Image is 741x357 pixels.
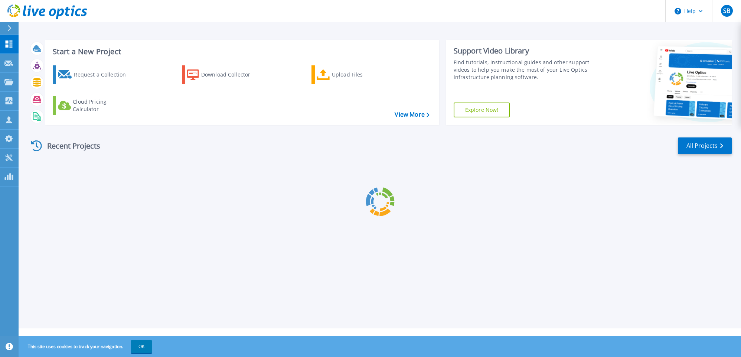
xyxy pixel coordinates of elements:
[53,48,429,56] h3: Start a New Project
[311,65,394,84] a: Upload Files
[201,67,261,82] div: Download Collector
[395,111,429,118] a: View More
[20,340,152,353] span: This site uses cookies to track your navigation.
[332,67,391,82] div: Upload Files
[678,137,732,154] a: All Projects
[131,340,152,353] button: OK
[53,96,136,115] a: Cloud Pricing Calculator
[454,46,600,56] div: Support Video Library
[182,65,265,84] a: Download Collector
[723,8,730,14] span: SB
[73,98,132,113] div: Cloud Pricing Calculator
[454,59,600,81] div: Find tutorials, instructional guides and other support videos to help you make the most of your L...
[74,67,133,82] div: Request a Collection
[53,65,136,84] a: Request a Collection
[29,137,110,155] div: Recent Projects
[454,103,510,117] a: Explore Now!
